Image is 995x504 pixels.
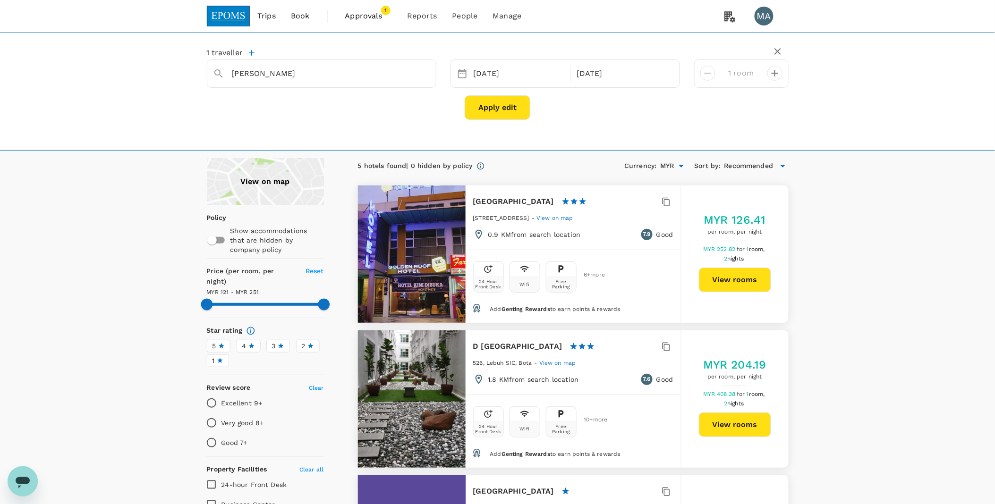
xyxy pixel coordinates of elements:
p: Show accommodations that are hidden by company policy [230,226,323,254]
button: View rooms [699,412,771,437]
svg: Star ratings are awarded to properties to represent the quality of services, facilities, and amen... [246,326,255,336]
span: 1 [381,6,391,15]
span: Trips [257,10,276,22]
button: 1 traveller [207,48,255,58]
div: 24 Hour Front Desk [476,279,502,289]
div: Free Parking [548,424,574,434]
div: [DATE] [470,65,569,83]
h6: Review score [207,383,251,393]
span: MYR 121 - MYR 251 [207,289,259,295]
span: 2 [302,341,306,351]
div: MA [755,7,774,25]
div: 5 hotels found | 0 hidden by policy [358,161,473,171]
span: Reset [306,267,324,275]
span: 7.9 [643,230,651,239]
p: Excellent 9+ [221,398,263,408]
button: Open [429,73,431,75]
h6: Star rating [207,326,243,336]
span: 3 [272,341,276,351]
a: View on map [207,158,324,205]
span: 2 [724,400,745,407]
h6: [GEOGRAPHIC_DATA] [473,485,554,498]
span: 1 [747,246,766,252]
h6: [GEOGRAPHIC_DATA] [473,195,554,208]
div: [DATE] [573,65,672,83]
span: 1 [747,391,766,397]
span: MYR 408.38 [703,391,737,397]
button: Apply edit [465,95,530,120]
button: decrease [767,66,782,81]
h5: MYR 204.19 [703,357,766,372]
img: EPOMS SDN BHD [207,6,250,26]
input: Search cities, hotels, work locations [232,66,404,81]
span: Clear all [299,466,323,473]
span: room, [749,391,765,397]
span: Recommended [724,161,774,171]
h6: Price (per room, per night) [207,266,295,287]
span: 10 + more [584,417,598,423]
span: per room, per night [704,227,766,237]
span: 7.6 [643,375,651,384]
span: - [535,360,539,366]
h6: Property Facilities [207,464,267,475]
span: 5 [213,341,216,351]
span: Add to earn points & rewards [490,306,620,312]
span: View on map [539,360,576,366]
span: Reports [408,10,437,22]
span: 1 [213,356,215,366]
span: 526, Lebuh SIC, Bota [473,360,532,366]
span: 6 + more [584,272,598,278]
span: room, [749,246,765,252]
p: Good [656,375,673,384]
span: 4 [242,341,247,351]
span: nights [728,400,744,407]
span: per room, per night [703,372,766,382]
span: 2 [724,255,745,262]
span: Genting Rewards [502,451,550,457]
div: 24 Hour Front Desk [476,424,502,434]
input: Add rooms [723,66,760,81]
span: MYR 252.82 [703,246,737,252]
span: View on map [536,215,573,221]
a: View on map [536,214,573,221]
span: People [452,10,478,22]
span: 24-hour Front Desk [221,481,287,488]
span: Genting Rewards [502,306,550,312]
p: Good [656,230,673,239]
p: 1.8 KM from search location [488,375,579,384]
span: Clear [309,385,324,391]
span: - [532,215,536,221]
iframe: Button to launch messaging window [8,466,38,496]
span: Add to earn points & rewards [490,451,620,457]
a: View on map [539,359,576,366]
h6: Sort by : [695,161,721,171]
button: Open [675,160,688,173]
div: Free Parking [548,279,574,289]
button: View rooms [699,268,771,292]
p: Very good 8+ [221,418,264,428]
span: [STREET_ADDRESS] [473,215,529,221]
h6: D [GEOGRAPHIC_DATA] [473,340,562,353]
h6: Currency : [624,161,656,171]
span: Manage [493,10,521,22]
span: Approvals [345,10,392,22]
span: for [737,391,747,397]
div: Wifi [520,282,530,287]
span: Book [291,10,310,22]
h5: MYR 126.41 [704,212,766,227]
p: 0.9 KM from search location [488,230,581,239]
span: for [737,246,747,252]
span: nights [728,255,744,262]
p: Policy [207,213,213,222]
div: Wifi [520,426,530,431]
p: Good 7+ [221,438,247,447]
